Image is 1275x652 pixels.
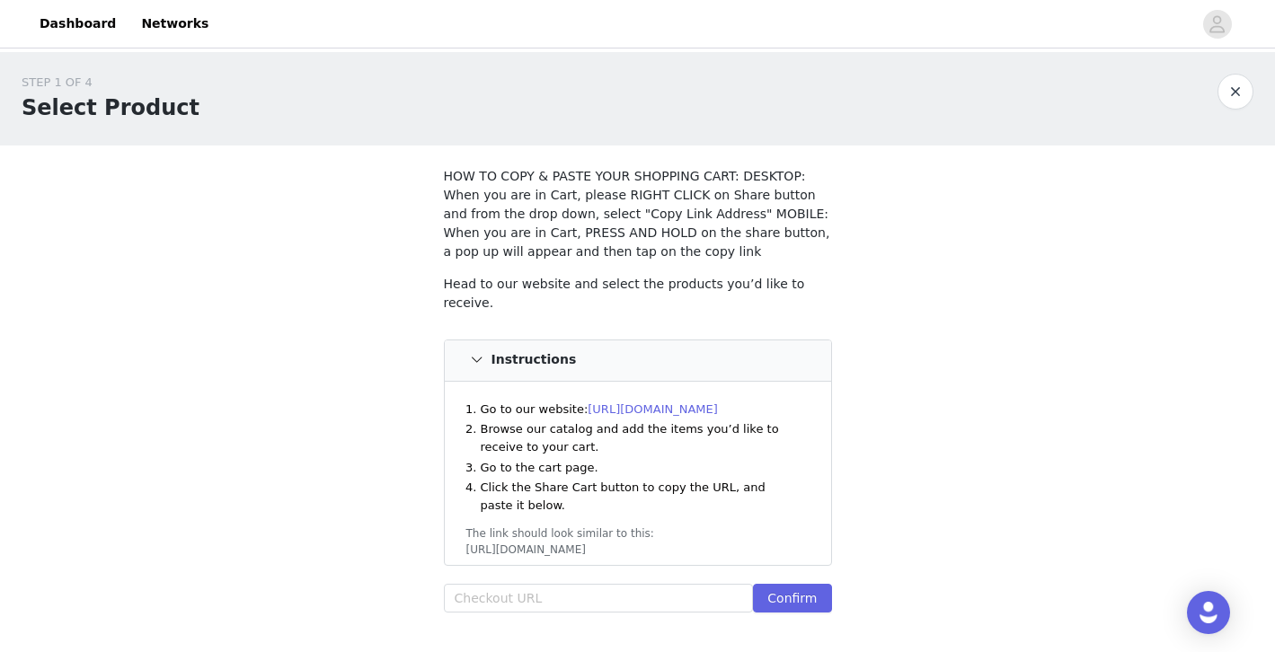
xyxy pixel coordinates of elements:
div: avatar [1209,10,1226,39]
a: Networks [130,4,219,44]
button: Confirm [753,584,831,612]
h1: Select Product [22,92,199,124]
p: Head to our website and select the products you’d like to receive. [444,275,832,313]
div: Open Intercom Messenger [1187,591,1230,634]
li: Go to the cart page. [481,459,801,477]
div: STEP 1 OF 4 [22,74,199,92]
h4: Instructions [491,353,577,367]
div: The link should look similar to this: [466,525,810,542]
input: Checkout URL [444,584,754,612]
a: [URL][DOMAIN_NAME] [588,402,718,416]
div: [URL][DOMAIN_NAME] [466,542,810,558]
li: Click the Share Cart button to copy the URL, and paste it below. [481,479,801,514]
a: Dashboard [29,4,127,44]
li: Go to our website: [481,401,801,419]
p: HOW TO COPY & PASTE YOUR SHOPPING CART: DESKTOP: When you are in Cart, please RIGHT CLICK on Shar... [444,167,832,261]
li: Browse our catalog and add the items you’d like to receive to your cart. [481,420,801,455]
